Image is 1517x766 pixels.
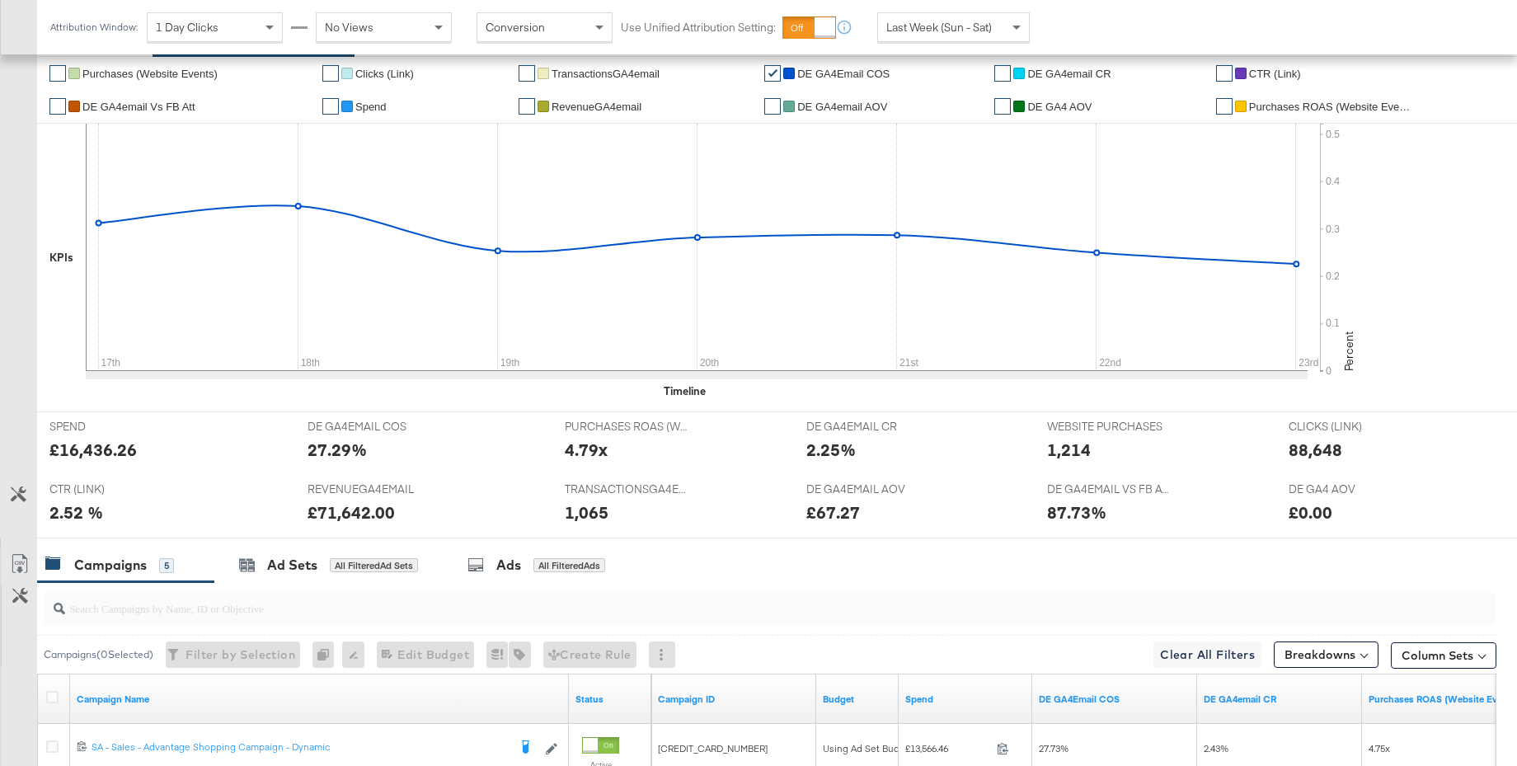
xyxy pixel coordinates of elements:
[1289,500,1332,524] div: £0.00
[1047,500,1106,524] div: 87.73%
[797,68,890,80] span: DE GA4Email COS
[355,101,387,113] span: Spend
[1047,438,1091,462] div: 1,214
[1027,101,1092,113] span: DE GA4 AOV
[82,101,195,113] span: DE GA4email vs FB Att
[322,98,339,115] a: ✔
[823,693,892,706] a: The maximum amount you're willing to spend on your ads, on average each day or over the lifetime ...
[621,20,776,35] label: Use Unified Attribution Setting:
[806,438,856,462] div: 2.25%
[308,438,367,462] div: 27.29%
[1039,693,1191,706] a: DE NET COS GA4Email
[308,500,395,524] div: £71,642.00
[49,482,173,497] span: CTR (LINK)
[552,68,660,80] span: TransactionsGA4email
[308,419,431,435] span: DE GA4EMAIL COS
[994,65,1011,82] a: ✔
[49,500,103,524] div: 2.52 %
[1039,742,1068,754] span: 27.73%
[1289,438,1342,462] div: 88,648
[49,65,66,82] a: ✔
[565,419,688,435] span: PURCHASES ROAS (WEBSITE EVENTS)
[156,20,218,35] span: 1 Day Clicks
[886,20,992,35] span: Last Week (Sun - Sat)
[1289,482,1412,497] span: DE GA4 AOV
[496,556,521,575] div: Ads
[565,438,608,462] div: 4.79x
[267,556,317,575] div: Ad Sets
[1274,641,1378,668] button: Breakdowns
[1160,645,1255,665] span: Clear All Filters
[1289,419,1412,435] span: CLICKS (LINK)
[1204,742,1228,754] span: 2.43%
[1249,101,1414,113] span: Purchases ROAS (Website Events)
[312,641,342,668] div: 0
[49,419,173,435] span: SPEND
[44,647,153,662] div: Campaigns ( 0 Selected)
[308,482,431,497] span: REVENUEGA4EMAIL
[1153,641,1261,668] button: Clear All Filters
[806,419,930,435] span: DE GA4EMAIL CR
[1216,65,1233,82] a: ✔
[1027,68,1111,80] span: DE GA4email CR
[1369,742,1390,754] span: 4.75x
[519,98,535,115] a: ✔
[159,558,174,573] div: 5
[486,20,545,35] span: Conversion
[797,101,887,113] span: DE GA4email AOV
[74,556,147,575] div: Campaigns
[82,68,218,80] span: Purchases (Website Events)
[92,740,508,757] a: SA - Sales - Advantage Shopping Campaign - Dynamic
[552,101,641,113] span: RevenueGA4email
[806,500,860,524] div: £67.27
[905,742,990,754] span: £13,566.46
[658,693,810,706] a: Your campaign ID.
[806,482,930,497] span: DE GA4EMAIL AOV
[49,250,73,266] div: KPIs
[322,65,339,82] a: ✔
[565,482,688,497] span: TRANSACTIONSGA4EMAIL
[533,558,605,573] div: All Filtered Ads
[575,693,645,706] a: Shows the current state of your Ad Campaign.
[355,68,414,80] span: Clicks (Link)
[658,742,768,754] span: [CREDIT_CARD_NUMBER]
[49,438,137,462] div: £16,436.26
[823,742,914,755] div: Using Ad Set Budget
[1047,482,1171,497] span: DE GA4EMAIL VS FB ATT
[77,693,562,706] a: Your campaign name.
[565,500,608,524] div: 1,065
[764,65,781,82] a: ✔
[49,98,66,115] a: ✔
[519,65,535,82] a: ✔
[1047,419,1171,435] span: WEBSITE PURCHASES
[92,740,508,754] div: SA - Sales - Advantage Shopping Campaign - Dynamic
[330,558,418,573] div: All Filtered Ad Sets
[1204,693,1355,706] a: DE GA4email CR
[65,585,1364,618] input: Search Campaigns by Name, ID or Objective
[1216,98,1233,115] a: ✔
[325,20,373,35] span: No Views
[49,21,139,33] div: Attribution Window:
[994,98,1011,115] a: ✔
[764,98,781,115] a: ✔
[1341,331,1356,371] text: Percent
[664,383,706,399] div: Timeline
[905,693,1026,706] a: The total amount spent to date.
[1249,68,1301,80] span: CTR (Link)
[1391,642,1496,669] button: Column Sets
